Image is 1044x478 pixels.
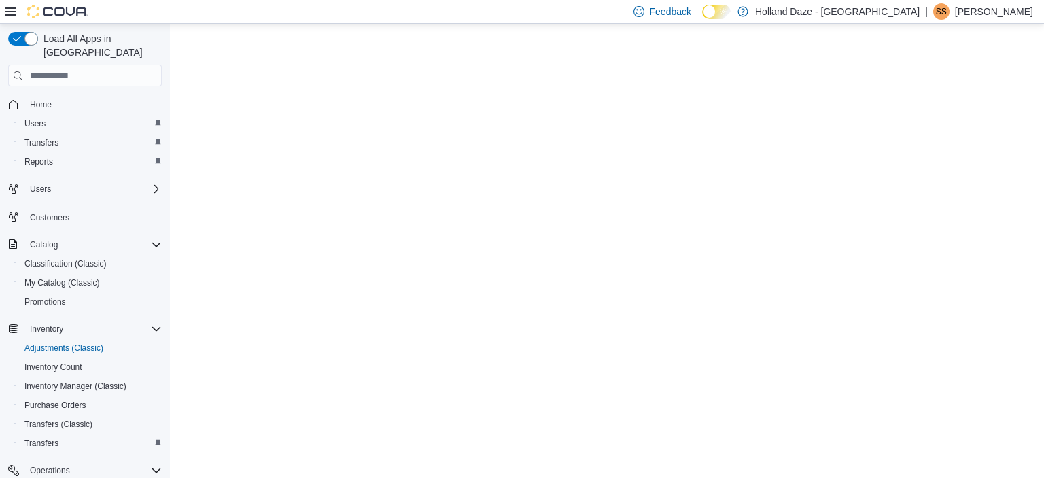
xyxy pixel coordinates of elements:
button: Catalog [24,237,63,253]
span: Transfers [19,435,162,451]
span: My Catalog (Classic) [24,277,100,288]
button: Adjustments (Classic) [14,339,167,358]
span: Customers [24,208,162,225]
span: SS [936,3,947,20]
a: Customers [24,209,75,226]
a: Transfers [19,435,64,451]
span: Transfers (Classic) [19,416,162,432]
button: Inventory [3,320,167,339]
p: Holland Daze - [GEOGRAPHIC_DATA] [755,3,920,20]
p: | [925,3,928,20]
span: Inventory [24,321,162,337]
span: Purchase Orders [19,397,162,413]
span: Home [30,99,52,110]
span: Load All Apps in [GEOGRAPHIC_DATA] [38,32,162,59]
span: Transfers [24,438,58,449]
span: Operations [30,465,70,476]
a: Adjustments (Classic) [19,340,109,356]
span: Inventory [30,324,63,335]
span: Users [30,184,51,194]
span: Dark Mode [702,19,703,20]
button: Transfers (Classic) [14,415,167,434]
span: Transfers [24,137,58,148]
a: Classification (Classic) [19,256,112,272]
div: Shawn S [933,3,950,20]
button: Classification (Classic) [14,254,167,273]
button: Inventory [24,321,69,337]
a: Inventory Count [19,359,88,375]
a: Purchase Orders [19,397,92,413]
a: Home [24,97,57,113]
span: Inventory Manager (Classic) [24,381,126,392]
span: Promotions [19,294,162,310]
button: Purchase Orders [14,396,167,415]
span: Reports [24,156,53,167]
span: Catalog [24,237,162,253]
a: Transfers [19,135,64,151]
a: Users [19,116,51,132]
button: Transfers [14,133,167,152]
a: Reports [19,154,58,170]
button: Promotions [14,292,167,311]
button: Users [14,114,167,133]
span: Adjustments (Classic) [24,343,103,354]
button: Transfers [14,434,167,453]
span: Inventory Count [24,362,82,373]
span: Purchase Orders [24,400,86,411]
span: Adjustments (Classic) [19,340,162,356]
span: Users [24,181,162,197]
span: Home [24,96,162,113]
button: Inventory Manager (Classic) [14,377,167,396]
span: Classification (Classic) [19,256,162,272]
button: Inventory Count [14,358,167,377]
button: Home [3,95,167,114]
span: Users [24,118,46,129]
span: Classification (Classic) [24,258,107,269]
span: Feedback [650,5,691,18]
span: Transfers (Classic) [24,419,92,430]
button: My Catalog (Classic) [14,273,167,292]
button: Reports [14,152,167,171]
span: Catalog [30,239,58,250]
span: Inventory Count [19,359,162,375]
a: Inventory Manager (Classic) [19,378,132,394]
button: Users [24,181,56,197]
span: Users [19,116,162,132]
a: Transfers (Classic) [19,416,98,432]
button: Catalog [3,235,167,254]
p: [PERSON_NAME] [955,3,1033,20]
span: Promotions [24,296,66,307]
span: Inventory Manager (Classic) [19,378,162,394]
span: My Catalog (Classic) [19,275,162,291]
span: Transfers [19,135,162,151]
a: Promotions [19,294,71,310]
a: My Catalog (Classic) [19,275,105,291]
button: Customers [3,207,167,226]
span: Reports [19,154,162,170]
span: Customers [30,212,69,223]
input: Dark Mode [702,5,731,19]
button: Users [3,180,167,199]
img: Cova [27,5,88,18]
